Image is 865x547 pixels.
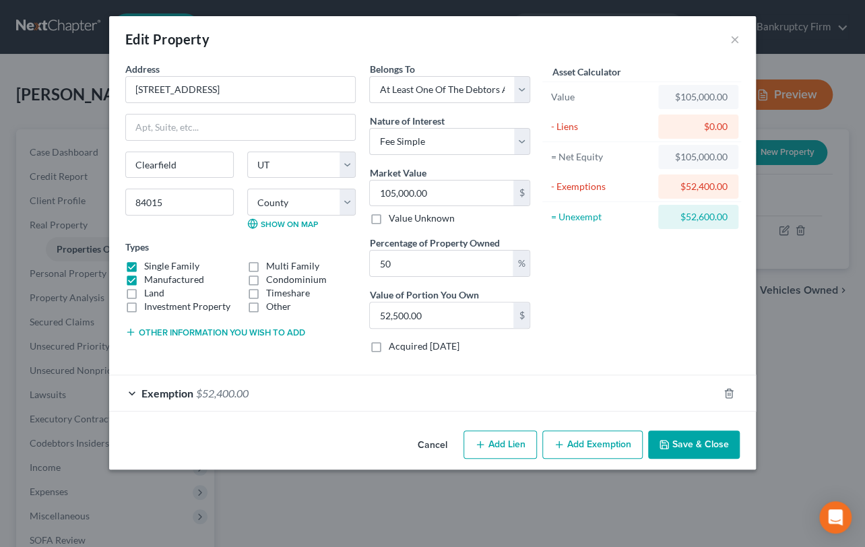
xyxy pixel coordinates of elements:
[463,430,537,459] button: Add Lien
[369,288,478,302] label: Value of Portion You Own
[125,30,210,49] div: Edit Property
[266,259,319,273] label: Multi Family
[125,240,149,254] label: Types
[669,210,728,224] div: $52,600.00
[388,340,459,353] label: Acquired [DATE]
[819,501,852,534] div: Open Intercom Messenger
[141,387,193,399] span: Exemption
[125,63,160,75] span: Address
[370,181,513,206] input: 0.00
[266,300,291,313] label: Other
[669,90,728,104] div: $105,000.00
[550,210,652,224] div: = Unexempt
[552,65,620,79] label: Asset Calculator
[126,115,355,140] input: Apt, Suite, etc...
[266,273,327,286] label: Condominium
[247,218,318,229] a: Show on Map
[144,273,204,286] label: Manufactured
[388,212,454,225] label: Value Unknown
[369,166,426,180] label: Market Value
[550,150,652,164] div: = Net Equity
[126,77,355,102] input: Enter address...
[669,120,728,133] div: $0.00
[369,114,444,128] label: Nature of Interest
[550,90,652,104] div: Value
[196,387,249,399] span: $52,400.00
[407,432,458,459] button: Cancel
[370,302,513,328] input: 0.00
[513,181,530,206] div: $
[513,302,530,328] div: $
[125,327,305,337] button: Other information you wish to add
[144,286,164,300] label: Land
[669,180,728,193] div: $52,400.00
[550,120,652,133] div: - Liens
[266,286,310,300] label: Timeshare
[370,251,513,276] input: 0.00
[144,300,230,313] label: Investment Property
[369,236,499,250] label: Percentage of Property Owned
[369,63,414,75] span: Belongs To
[730,31,740,47] button: ×
[513,251,530,276] div: %
[144,259,199,273] label: Single Family
[125,189,234,216] input: Enter zip...
[550,180,652,193] div: - Exemptions
[669,150,728,164] div: $105,000.00
[126,152,233,178] input: Enter city...
[542,430,643,459] button: Add Exemption
[648,430,740,459] button: Save & Close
